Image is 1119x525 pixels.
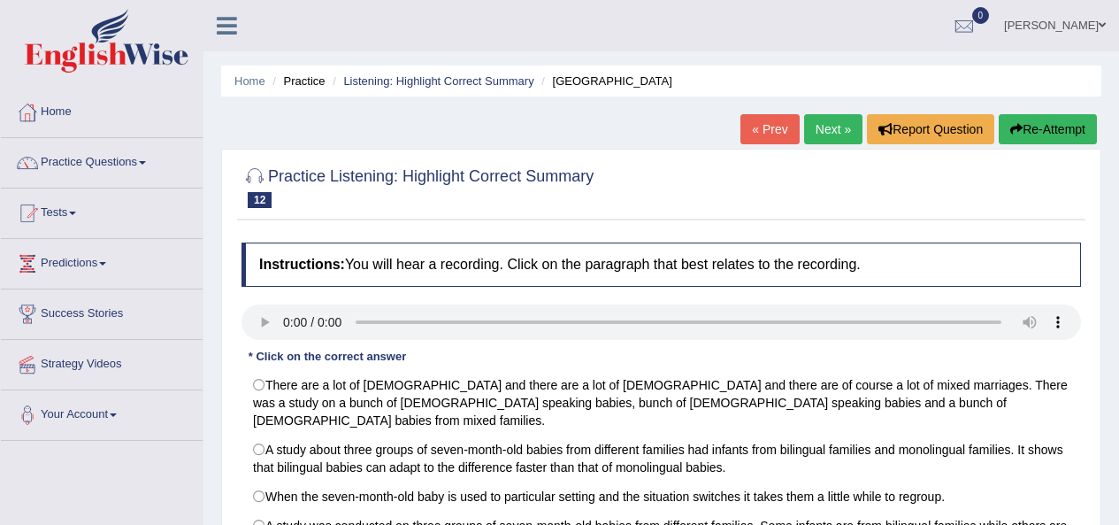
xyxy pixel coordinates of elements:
[241,482,1081,512] label: When the seven-month-old baby is used to particular setting and the situation switches it takes t...
[241,164,594,208] h2: Practice Listening: Highlight Correct Summary
[241,349,413,366] div: * Click on the correct answer
[343,74,533,88] a: Listening: Highlight Correct Summary
[1,239,203,283] a: Predictions
[1,390,203,435] a: Your Account
[972,7,990,24] span: 0
[867,114,994,144] button: Report Question
[1,189,203,233] a: Tests
[234,74,265,88] a: Home
[1,138,203,182] a: Practice Questions
[804,114,862,144] a: Next »
[241,370,1081,436] label: There are a lot of [DEMOGRAPHIC_DATA] and there are a lot of [DEMOGRAPHIC_DATA] and there are of ...
[1,290,203,334] a: Success Stories
[241,243,1081,287] h4: You will hear a recording. Click on the paragraph that best relates to the recording.
[241,435,1081,483] label: A study about three groups of seven-month-old babies from different families had infants from bil...
[537,73,672,89] li: [GEOGRAPHIC_DATA]
[259,257,345,272] b: Instructions:
[1,340,203,384] a: Strategy Videos
[999,114,1097,144] button: Re-Attempt
[248,192,272,208] span: 12
[740,114,799,144] a: « Prev
[1,88,203,132] a: Home
[268,73,325,89] li: Practice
